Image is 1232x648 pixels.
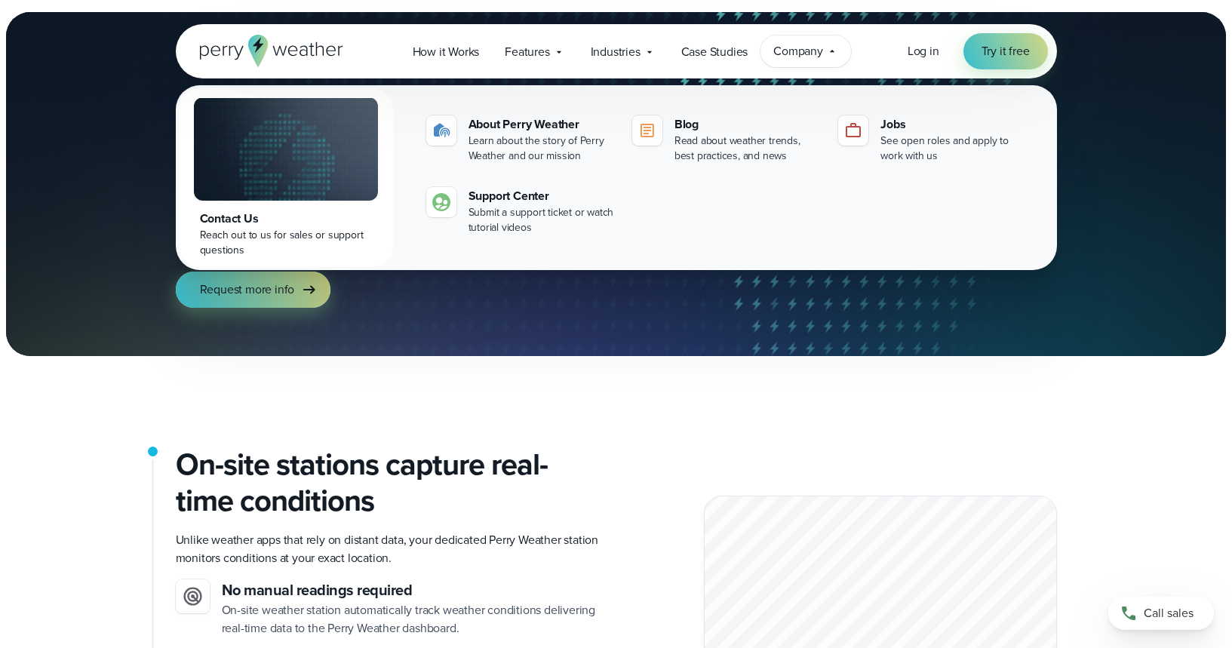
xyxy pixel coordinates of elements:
a: Case Studies [668,36,761,67]
div: Support Center [469,187,614,205]
h2: On-site stations capture real-time conditions [176,447,604,519]
a: Jobs See open roles and apply to work with us [832,109,1032,170]
div: Reach out to us for sales or support questions [200,228,372,258]
div: Read about weather trends, best practices, and news [674,134,820,164]
img: about-icon.svg [432,121,450,140]
a: How it Works [400,36,493,67]
p: Unlike weather apps that rely on distant data, your dedicated Perry Weather station monitors cond... [176,531,604,567]
span: Case Studies [681,43,748,61]
span: Try it free [982,42,1030,60]
img: jobs-icon-1.svg [844,121,862,140]
img: blog-icon.svg [638,121,656,140]
a: Request more info [176,272,331,308]
a: Try it free [963,33,1048,69]
img: contact-icon.svg [432,193,450,211]
span: Request more info [200,281,295,299]
a: Blog Read about weather trends, best practices, and news [626,109,826,170]
p: On-site weather monitoring, automated alerts, and expert guidance— . [176,199,779,260]
div: Learn about the story of Perry Weather and our mission [469,134,614,164]
a: Log in [908,42,939,60]
div: Contact Us [200,210,372,228]
a: About Perry Weather Learn about the story of Perry Weather and our mission [420,109,620,170]
div: See open roles and apply to work with us [880,134,1026,164]
a: Contact Us Reach out to us for sales or support questions [179,88,393,267]
div: About Perry Weather [469,115,614,134]
span: Call sales [1144,604,1194,622]
span: Features [505,43,549,61]
a: Support Center Submit a support ticket or watch tutorial videos [420,181,620,241]
span: Industries [591,43,641,61]
div: Jobs [880,115,1026,134]
div: Blog [674,115,820,134]
span: Company [773,42,823,60]
div: Submit a support ticket or watch tutorial videos [469,205,614,235]
a: Call sales [1108,597,1214,630]
span: How it Works [413,43,480,61]
p: On-site weather station automatically track weather conditions delivering real-time data to the P... [222,601,604,637]
h3: No manual readings required [222,579,604,601]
